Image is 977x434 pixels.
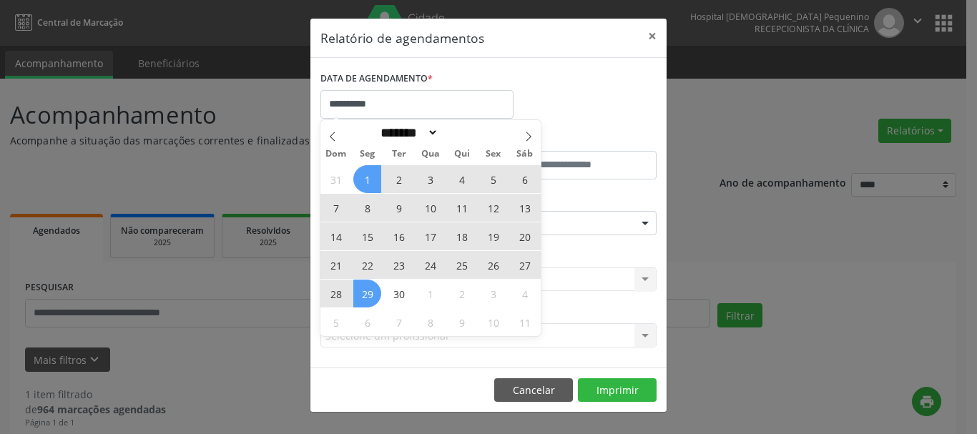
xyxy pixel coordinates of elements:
label: DATA DE AGENDAMENTO [320,68,433,90]
span: Outubro 7, 2025 [385,308,413,336]
span: Setembro 20, 2025 [511,222,539,250]
span: Agosto 31, 2025 [322,165,350,193]
span: Setembro 3, 2025 [416,165,444,193]
span: Setembro 1, 2025 [353,165,381,193]
span: Outubro 1, 2025 [416,280,444,307]
span: Qua [415,149,446,159]
span: Setembro 8, 2025 [353,194,381,222]
h5: Relatório de agendamentos [320,29,484,47]
span: Outubro 11, 2025 [511,308,539,336]
span: Setembro 10, 2025 [416,194,444,222]
span: Setembro 4, 2025 [448,165,476,193]
span: Setembro 27, 2025 [511,251,539,279]
span: Outubro 10, 2025 [479,308,507,336]
span: Setembro 21, 2025 [322,251,350,279]
span: Outubro 5, 2025 [322,308,350,336]
span: Setembro 23, 2025 [385,251,413,279]
span: Setembro 17, 2025 [416,222,444,250]
span: Setembro 22, 2025 [353,251,381,279]
span: Sáb [509,149,541,159]
span: Outubro 4, 2025 [511,280,539,307]
button: Close [638,19,667,54]
span: Setembro 25, 2025 [448,251,476,279]
span: Setembro 16, 2025 [385,222,413,250]
span: Setembro 19, 2025 [479,222,507,250]
span: Setembro 11, 2025 [448,194,476,222]
span: Setembro 13, 2025 [511,194,539,222]
span: Outubro 8, 2025 [416,308,444,336]
select: Month [375,125,438,140]
span: Outubro 9, 2025 [448,308,476,336]
span: Outubro 2, 2025 [448,280,476,307]
span: Setembro 28, 2025 [322,280,350,307]
span: Setembro 9, 2025 [385,194,413,222]
label: ATÉ [492,129,657,151]
span: Outubro 6, 2025 [353,308,381,336]
span: Setembro 15, 2025 [353,222,381,250]
span: Setembro 14, 2025 [322,222,350,250]
span: Setembro 5, 2025 [479,165,507,193]
button: Cancelar [494,378,573,403]
span: Setembro 26, 2025 [479,251,507,279]
button: Imprimir [578,378,657,403]
span: Setembro 6, 2025 [511,165,539,193]
span: Setembro 24, 2025 [416,251,444,279]
span: Qui [446,149,478,159]
span: Outubro 3, 2025 [479,280,507,307]
span: Setembro 30, 2025 [385,280,413,307]
span: Dom [320,149,352,159]
span: Ter [383,149,415,159]
input: Year [438,125,486,140]
span: Setembro 2, 2025 [385,165,413,193]
span: Setembro 29, 2025 [353,280,381,307]
span: Sex [478,149,509,159]
span: Setembro 12, 2025 [479,194,507,222]
span: Setembro 7, 2025 [322,194,350,222]
span: Seg [352,149,383,159]
span: Setembro 18, 2025 [448,222,476,250]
